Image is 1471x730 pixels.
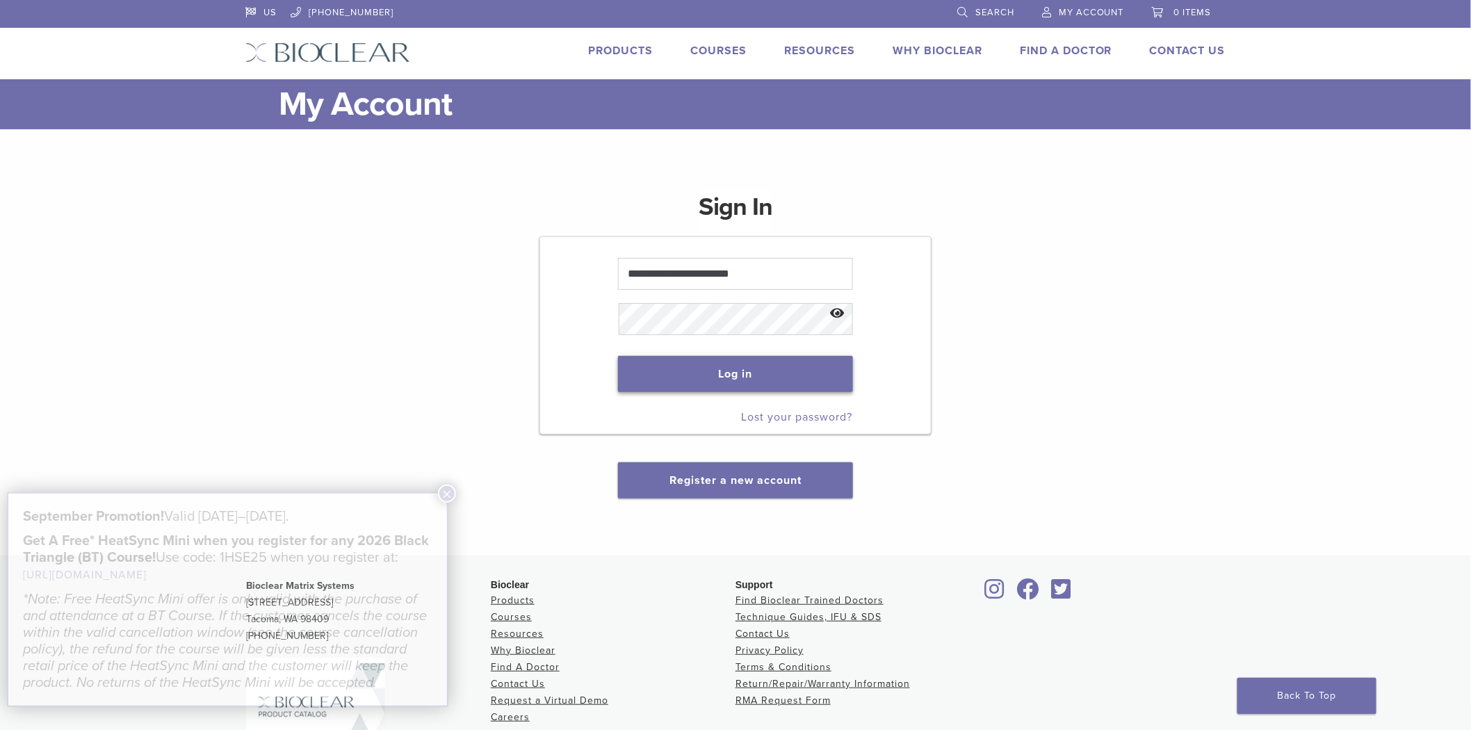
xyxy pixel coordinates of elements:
a: Return/Repair/Warranty Information [735,678,910,690]
a: Careers [491,711,530,723]
h1: My Account [279,79,1226,129]
button: Show password [822,296,852,332]
a: Bioclear [1012,587,1044,601]
a: Find A Doctor [491,661,560,673]
a: Why Bioclear [893,44,982,58]
button: Log in [618,356,852,392]
a: Why Bioclear [491,644,555,656]
a: Find A Doctor [1020,44,1112,58]
a: Products [588,44,653,58]
a: Back To Top [1237,678,1376,714]
a: Request a Virtual Demo [491,695,608,706]
a: Contact Us [735,628,790,640]
a: Courses [690,44,747,58]
h5: Use code: 1HSE25 when you register at: [23,533,432,583]
h5: Valid [DATE]–[DATE]. [23,508,432,525]
button: Register a new account [618,462,853,498]
strong: September Promotion! [23,508,164,525]
span: My Account [1059,7,1124,18]
a: [URL][DOMAIN_NAME] [23,568,147,582]
h1: Sign In [699,190,772,235]
em: *Note: Free HeatSync Mini offer is only valid with the purchase of and attendance at a BT Course.... [23,591,427,691]
span: 0 items [1174,7,1212,18]
a: Register a new account [669,473,802,487]
a: Resources [784,44,855,58]
button: Close [438,485,456,503]
a: Technique Guides, IFU & SDS [735,611,881,623]
a: Bioclear [1047,587,1076,601]
a: Resources [491,628,544,640]
span: Support [735,579,773,590]
a: Find Bioclear Trained Doctors [735,594,884,606]
a: Lost your password? [742,410,853,424]
span: Search [975,7,1014,18]
a: Privacy Policy [735,644,804,656]
a: RMA Request Form [735,695,831,706]
a: Courses [491,611,532,623]
span: Bioclear [491,579,529,590]
a: Products [491,594,535,606]
a: Terms & Conditions [735,661,831,673]
a: Contact Us [1150,44,1226,58]
strong: Get A Free* HeatSync Mini when you register for any 2026 Black Triangle (BT) Course! [23,533,429,566]
a: Contact Us [491,678,545,690]
a: Bioclear [980,587,1009,601]
img: Bioclear [245,42,410,63]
